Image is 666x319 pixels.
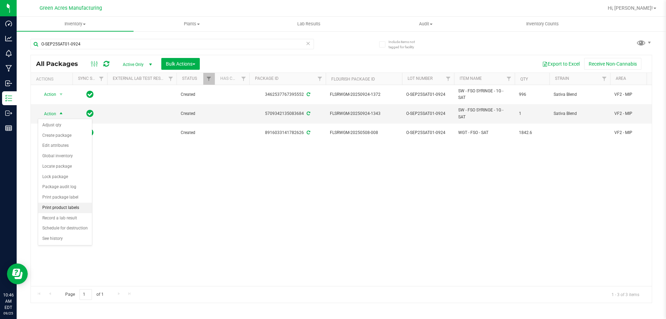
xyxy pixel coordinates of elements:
span: WGT - FSO - SAT [458,129,511,136]
a: Filter [503,73,515,85]
span: SW - FSO SYRINGE - 1G - SAT [458,88,511,101]
span: Audit [368,21,484,27]
a: Strain [555,76,569,81]
span: Hi, [PERSON_NAME]! [608,5,653,11]
span: Created [181,129,211,136]
span: Page of 1 [59,289,109,300]
a: Filter [203,73,215,85]
button: Bulk Actions [161,58,200,70]
span: Action [38,109,57,119]
span: Inventory Counts [517,21,568,27]
li: Locate package [38,161,92,172]
span: 1842.6 [519,129,545,136]
span: Bulk Actions [166,61,195,67]
a: Area [616,76,626,81]
span: select [57,90,66,99]
a: Plants [134,17,250,31]
a: Package ID [255,76,279,81]
a: Item Name [460,76,482,81]
li: See history [38,234,92,244]
span: Include items not tagged for facility [388,39,423,50]
button: Receive Non-Cannabis [584,58,641,70]
li: Schedule for destruction [38,223,92,234]
li: Create package [38,131,92,141]
inline-svg: Reports [5,125,12,132]
a: Inventory [17,17,134,31]
span: Sync from Compliance System [306,111,310,116]
inline-svg: Analytics [5,35,12,42]
span: 1 [519,110,545,117]
inline-svg: Inventory [5,95,12,102]
a: Filter [599,73,610,85]
span: Created [181,91,211,98]
span: In Sync [86,90,94,99]
input: Search Package ID, Item Name, SKU, Lot or Part Number... [31,39,314,49]
button: Export to Excel [538,58,584,70]
span: Sativa Blend [554,110,606,117]
li: Edit attributes [38,141,92,151]
li: Record a lab result [38,213,92,224]
a: Qty [520,77,528,82]
a: Sync Status [78,76,105,81]
a: Filter [238,73,249,85]
li: Print product labels [38,203,92,213]
input: 1 [79,289,92,300]
a: Inventory Counts [484,17,601,31]
p: 10:46 AM EDT [3,292,14,311]
a: Flourish Package ID [331,77,375,82]
div: 8916033141782626 [248,129,327,136]
th: Has COA [215,73,249,85]
span: select [57,109,66,119]
span: 996 [519,91,545,98]
span: FLSRWGM-20250924-1343 [330,110,398,117]
p: 09/25 [3,311,14,316]
span: Sync from Compliance System [306,92,310,97]
a: Audit [367,17,484,31]
a: Lab Results [250,17,367,31]
a: Filter [443,73,454,85]
inline-svg: Outbound [5,110,12,117]
span: O-SEP25SAT01-0924 [406,91,450,98]
div: 5709342135083684 [248,110,327,117]
span: All Packages [36,60,85,68]
span: Clear [306,39,310,48]
li: Package audit log [38,182,92,192]
a: Filter [165,73,177,85]
span: VF2 - MIP [614,91,658,98]
li: Print package label [38,192,92,203]
span: Inventory [17,21,134,27]
a: Filter [96,73,107,85]
span: Plants [134,21,250,27]
span: FLSRWGM-20250508-008 [330,129,398,136]
span: Green Acres Manufacturing [40,5,102,11]
a: Status [182,76,197,81]
div: Actions [36,77,70,82]
span: In Sync [86,109,94,118]
span: O-SEP25SAT01-0924 [406,110,450,117]
inline-svg: Manufacturing [5,65,12,72]
span: VF2 - MIP [614,110,658,117]
span: VF2 - MIP [614,129,658,136]
inline-svg: Inbound [5,80,12,87]
a: Filter [314,73,326,85]
span: Lab Results [288,21,330,27]
span: SW - FSO SYRINGE - 1G - SAT [458,107,511,120]
a: Lot Number [408,76,433,81]
iframe: Resource center [7,263,28,284]
div: 3462537767395552 [248,91,327,98]
span: 1 - 3 of 3 items [606,289,645,300]
span: Action [38,90,57,99]
inline-svg: Monitoring [5,50,12,57]
li: Global inventory [38,151,92,161]
a: External Lab Test Result [113,76,167,81]
inline-svg: Dashboard [5,20,12,27]
span: O-SEP25SAT01-0924 [406,129,450,136]
span: Sync from Compliance System [306,130,310,135]
li: Lock package [38,172,92,182]
span: Sativa Blend [554,91,606,98]
li: Adjust qty [38,120,92,131]
span: FLSRWGM-20250924-1372 [330,91,398,98]
span: Created [181,110,211,117]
